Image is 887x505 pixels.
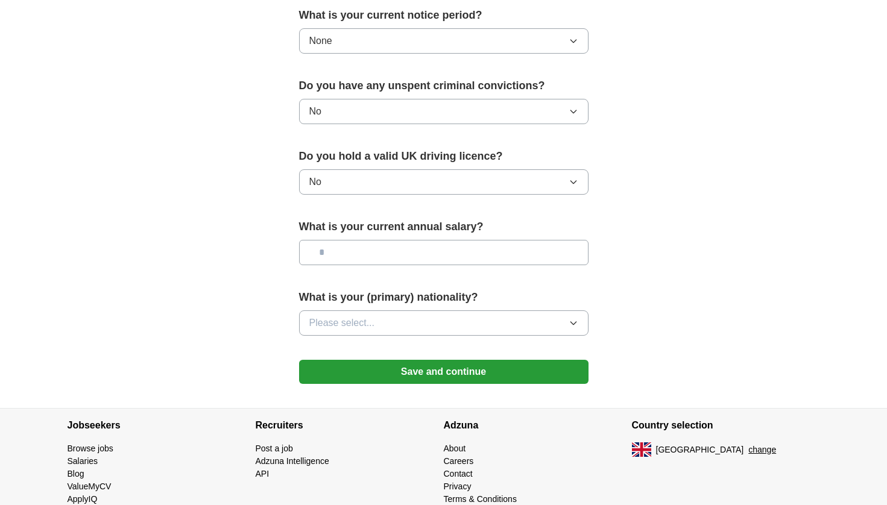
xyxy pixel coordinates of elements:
span: None [309,34,332,48]
span: No [309,175,321,189]
label: What is your current notice period? [299,7,589,24]
a: Contact [444,469,473,478]
span: [GEOGRAPHIC_DATA] [656,444,744,456]
a: Terms & Conditions [444,494,517,504]
label: What is your (primary) nationality? [299,289,589,306]
span: No [309,104,321,119]
a: ValueMyCV [68,481,112,491]
h4: Country selection [632,409,820,442]
button: Save and continue [299,360,589,384]
a: About [444,444,466,453]
a: API [256,469,270,478]
a: Blog [68,469,84,478]
span: Please select... [309,316,375,330]
button: No [299,99,589,124]
a: Careers [444,456,474,466]
label: Do you hold a valid UK driving licence? [299,148,589,165]
a: ApplyIQ [68,494,98,504]
a: Browse jobs [68,444,113,453]
a: Salaries [68,456,98,466]
a: Privacy [444,481,472,491]
button: None [299,28,589,54]
button: Please select... [299,310,589,336]
img: UK flag [632,442,651,457]
label: Do you have any unspent criminal convictions? [299,78,589,94]
label: What is your current annual salary? [299,219,589,235]
button: change [748,444,776,456]
a: Adzuna Intelligence [256,456,329,466]
a: Post a job [256,444,293,453]
button: No [299,169,589,195]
